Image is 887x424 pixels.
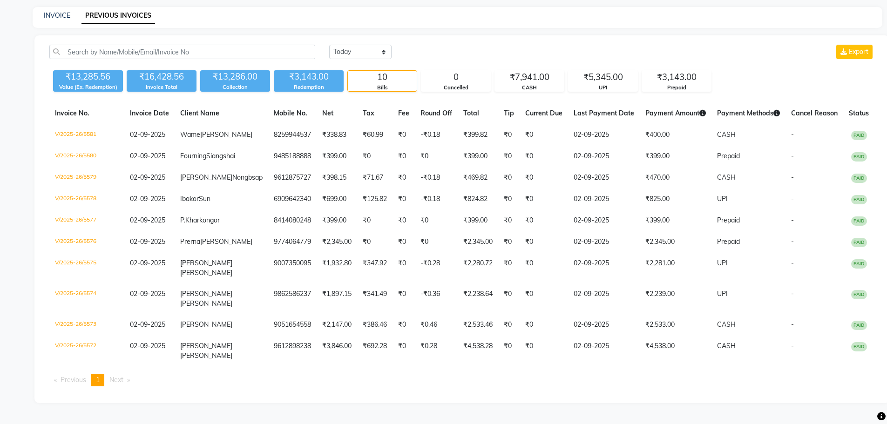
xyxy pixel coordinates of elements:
[717,237,740,246] span: Prepaid
[520,283,568,314] td: ₹0
[185,216,220,224] span: Kharkongor
[520,146,568,167] td: ₹0
[717,195,728,203] span: UPI
[463,109,479,117] span: Total
[849,109,869,117] span: Status
[268,253,317,283] td: 9007350095
[568,314,640,336] td: 02-09-2025
[130,342,165,350] span: 02-09-2025
[415,188,458,210] td: -₹0.18
[498,210,520,231] td: ₹0
[568,253,640,283] td: 02-09-2025
[574,109,634,117] span: Last Payment Date
[851,174,867,183] span: PAID
[317,188,357,210] td: ₹699.00
[415,167,458,188] td: -₹0.18
[851,152,867,162] span: PAID
[268,210,317,231] td: 8414080248
[49,210,124,231] td: V/2025-26/5577
[49,336,124,366] td: V/2025-26/5572
[458,231,498,253] td: ₹2,345.00
[357,188,393,210] td: ₹125.82
[49,45,315,59] input: Search by Name/Mobile/Email/Invoice No
[127,83,196,91] div: Invoice Total
[49,314,124,336] td: V/2025-26/5573
[61,376,86,384] span: Previous
[640,336,711,366] td: ₹4,538.00
[717,109,780,117] span: Payment Methods
[53,70,123,83] div: ₹13,285.56
[49,188,124,210] td: V/2025-26/5578
[415,210,458,231] td: ₹0
[398,109,409,117] span: Fee
[640,231,711,253] td: ₹2,345.00
[568,283,640,314] td: 02-09-2025
[180,195,199,203] span: Ibakor
[640,253,711,283] td: ₹2,281.00
[393,253,415,283] td: ₹0
[420,109,452,117] span: Round Off
[49,374,874,386] nav: Pagination
[640,188,711,210] td: ₹825.00
[268,146,317,167] td: 9485188888
[458,210,498,231] td: ₹399.00
[199,195,210,203] span: Sun
[458,314,498,336] td: ₹2,533.46
[268,231,317,253] td: 9774064779
[180,152,206,160] span: Fourning
[393,124,415,146] td: ₹0
[49,124,124,146] td: V/2025-26/5581
[268,283,317,314] td: 9862586237
[415,253,458,283] td: -₹0.28
[268,167,317,188] td: 9612875727
[498,231,520,253] td: ₹0
[791,216,794,224] span: -
[180,342,232,350] span: [PERSON_NAME]
[851,131,867,140] span: PAID
[525,109,562,117] span: Current Due
[645,109,706,117] span: Payment Amount
[520,124,568,146] td: ₹0
[393,146,415,167] td: ₹0
[96,376,100,384] span: 1
[458,253,498,283] td: ₹2,280.72
[317,231,357,253] td: ₹2,345.00
[49,167,124,188] td: V/2025-26/5579
[317,146,357,167] td: ₹399.00
[458,124,498,146] td: ₹399.82
[268,188,317,210] td: 6909642340
[568,336,640,366] td: 02-09-2025
[851,238,867,247] span: PAID
[357,314,393,336] td: ₹386.46
[458,336,498,366] td: ₹4,538.28
[393,231,415,253] td: ₹0
[504,109,514,117] span: Tip
[851,259,867,269] span: PAID
[200,70,270,83] div: ₹13,286.00
[568,210,640,231] td: 02-09-2025
[49,146,124,167] td: V/2025-26/5580
[393,167,415,188] td: ₹0
[322,109,333,117] span: Net
[317,253,357,283] td: ₹1,932.80
[268,336,317,366] td: 9612898238
[357,283,393,314] td: ₹341.49
[791,259,794,267] span: -
[520,167,568,188] td: ₹0
[568,231,640,253] td: 02-09-2025
[130,173,165,182] span: 02-09-2025
[415,124,458,146] td: -₹0.18
[498,336,520,366] td: ₹0
[44,11,70,20] a: INVOICE
[393,314,415,336] td: ₹0
[642,84,711,92] div: Prepaid
[640,314,711,336] td: ₹2,533.00
[640,167,711,188] td: ₹470.00
[200,83,270,91] div: Collection
[458,283,498,314] td: ₹2,238.64
[357,210,393,231] td: ₹0
[568,124,640,146] td: 02-09-2025
[232,173,263,182] span: Nongbsap
[180,130,200,139] span: Wame
[458,188,498,210] td: ₹824.82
